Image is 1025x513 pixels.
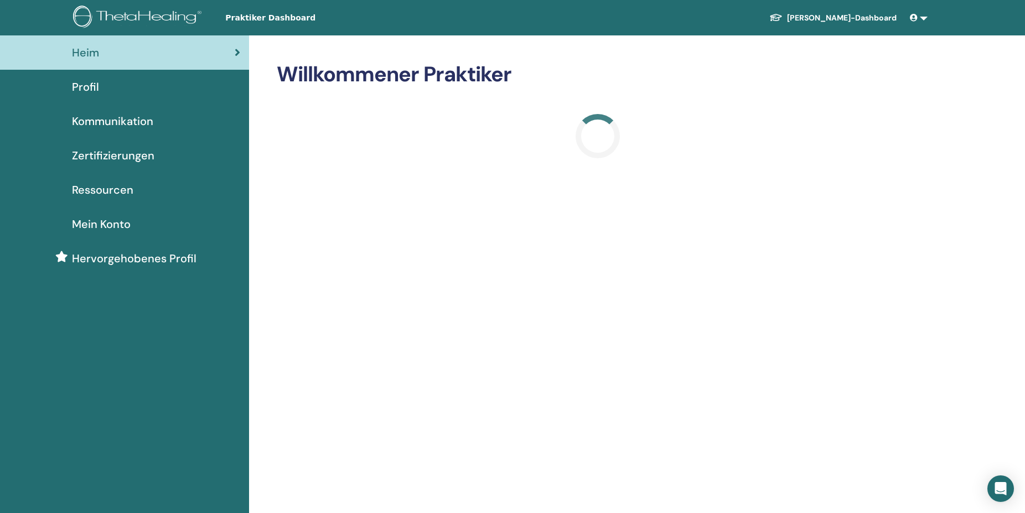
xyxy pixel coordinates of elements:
a: [PERSON_NAME]-Dashboard [760,8,905,28]
span: Praktiker Dashboard [225,12,391,24]
div: Open Intercom Messenger [987,475,1014,502]
span: Zertifizierungen [72,147,154,164]
span: Profil [72,79,99,95]
span: Mein Konto [72,216,131,232]
span: Hervorgehobenes Profil [72,250,196,267]
img: graduation-cap-white.svg [769,13,783,22]
h2: Willkommener Praktiker [277,62,918,87]
span: Heim [72,44,99,61]
span: Ressourcen [72,182,133,198]
span: Kommunikation [72,113,153,129]
img: logo.png [73,6,205,30]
